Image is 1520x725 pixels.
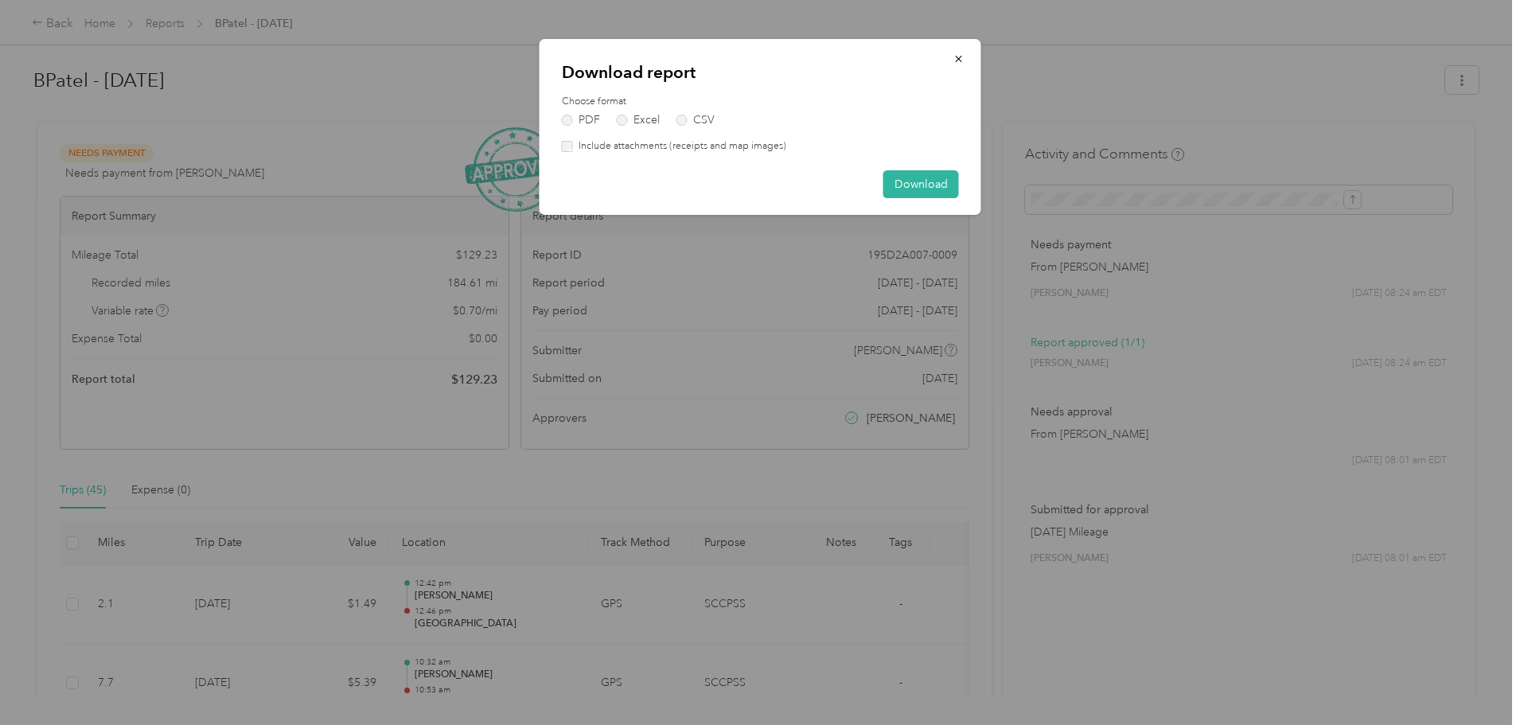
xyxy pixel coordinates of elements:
label: Choose format [562,95,959,109]
iframe: Everlance-gr Chat Button Frame [1431,636,1520,725]
label: CSV [676,115,715,126]
label: PDF [562,115,600,126]
button: Download [883,170,959,198]
label: Include attachments (receipts and map images) [573,139,786,154]
label: Excel [617,115,660,126]
p: Download report [562,61,959,84]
